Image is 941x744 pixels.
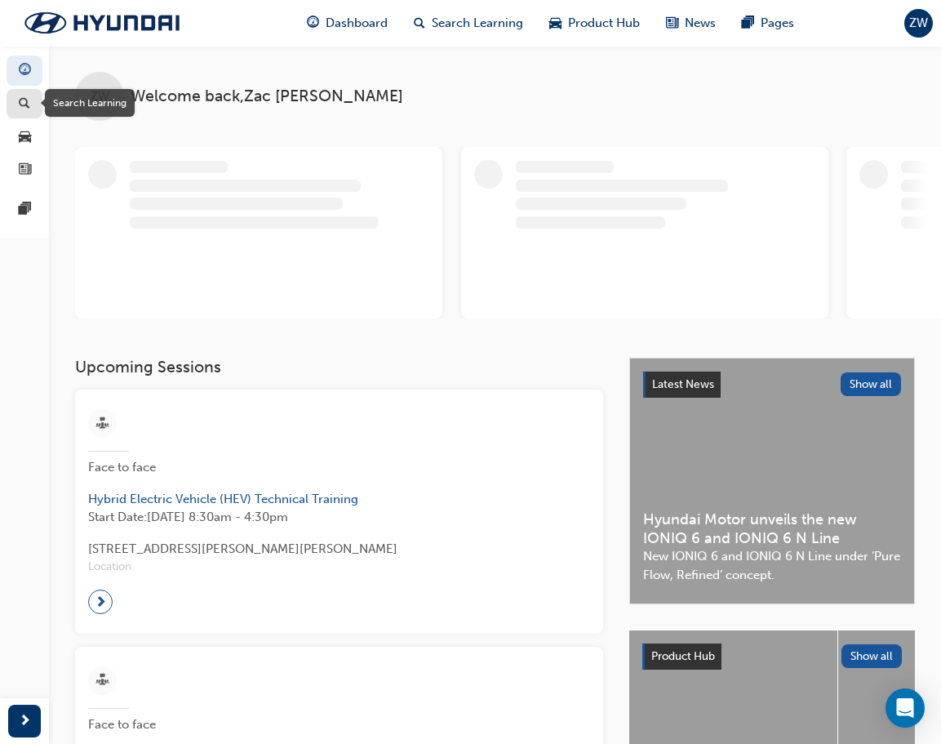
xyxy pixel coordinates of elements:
a: search-iconSearch Learning [401,7,536,40]
span: Product Hub [651,649,715,663]
h3: Upcoming Sessions [75,358,603,376]
a: Face to faceHybrid Electric Vehicle (HEV) Technical TrainingStart Date:[DATE] 8:30am - 4:30pm[STR... [88,403,590,621]
span: guage-icon [307,13,319,33]
div: Search Learning [45,89,135,117]
span: News [685,14,716,33]
a: pages-iconPages [729,7,807,40]
span: car-icon [549,13,561,33]
span: Dashboard [326,14,388,33]
a: guage-iconDashboard [294,7,401,40]
span: Welcome back , Zac [PERSON_NAME] [131,87,403,106]
span: Face to face [88,458,170,477]
span: search-icon [19,97,30,112]
span: Pages [761,14,794,33]
span: pages-icon [19,203,31,217]
span: guage-icon [19,64,31,78]
span: news-icon [19,163,31,178]
a: Latest NewsShow allHyundai Motor unveils the new IONIQ 6 and IONIQ 6 N LineNew IONIQ 6 and IONIQ ... [629,358,915,604]
span: Hyundai Motor unveils the new IONIQ 6 and IONIQ 6 N Line [643,510,901,547]
span: pages-icon [742,13,754,33]
span: next-icon [19,711,31,732]
span: Location [88,558,590,577]
span: news-icon [666,13,678,33]
span: car-icon [19,130,31,145]
span: ZW [909,14,928,33]
span: Face to face [88,715,170,734]
span: Latest News [652,377,714,391]
span: Hybrid Electric Vehicle (HEV) Technical Training [88,490,590,509]
button: Show all [841,372,902,396]
button: Show all [841,644,903,668]
button: ZW [904,9,933,38]
img: Trak [8,6,196,40]
a: Product HubShow all [642,644,902,670]
span: Start Date: [DATE] 8:30am - 4:30pm [88,508,590,527]
span: next-icon [95,590,107,613]
span: search-icon [414,13,425,33]
a: car-iconProduct Hub [536,7,653,40]
span: sessionType_FACE_TO_FACE-icon [96,670,109,691]
span: ZW [91,87,109,106]
span: sessionType_FACE_TO_FACE-icon [96,414,109,434]
span: New IONIQ 6 and IONIQ 6 N Line under ‘Pure Flow, Refined’ concept. [643,547,901,584]
span: [STREET_ADDRESS][PERSON_NAME][PERSON_NAME] [88,540,590,559]
a: Latest NewsShow all [643,372,901,398]
span: Search Learning [432,14,523,33]
div: Open Intercom Messenger [886,688,925,728]
a: news-iconNews [653,7,729,40]
span: Product Hub [568,14,640,33]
